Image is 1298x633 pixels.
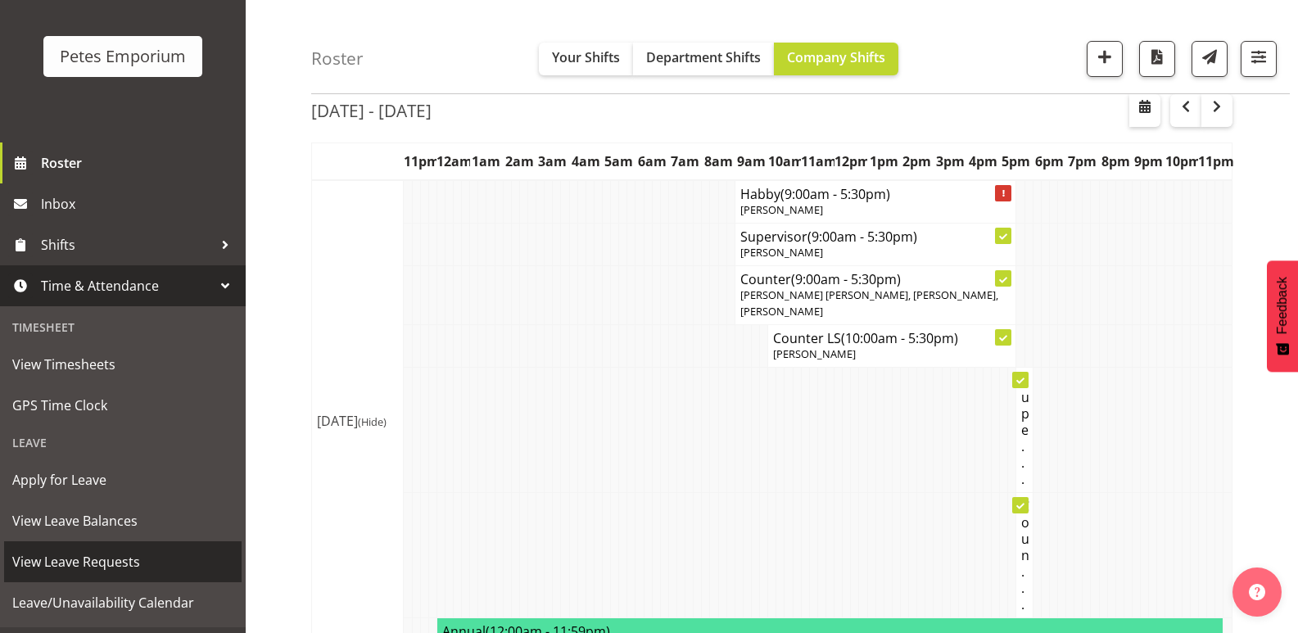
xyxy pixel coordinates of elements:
span: Your Shifts [552,48,620,66]
a: View Leave Balances [4,500,242,541]
th: 4pm [966,143,999,181]
h4: Counter [740,271,1011,287]
th: 1am [470,143,503,181]
button: Add a new shift [1087,41,1123,77]
span: Time & Attendance [41,274,213,298]
span: View Leave Balances [12,509,233,533]
h4: Roster [311,49,364,68]
span: (Hide) [358,414,387,429]
button: Download a PDF of the roster according to the set date range. [1139,41,1175,77]
th: 9pm [1133,143,1165,181]
h4: Coun... [1021,498,1027,613]
span: Inbox [41,192,237,216]
h2: [DATE] - [DATE] [311,100,432,121]
span: Shifts [41,233,213,257]
span: Company Shifts [787,48,885,66]
img: help-xxl-2.png [1249,584,1265,600]
th: 11pm [404,143,436,181]
span: (10:00am - 5:30pm) [841,329,958,347]
button: Filter Shifts [1241,41,1277,77]
div: Leave [4,426,242,459]
a: GPS Time Clock [4,385,242,426]
div: Timesheet [4,310,242,344]
span: Leave/Unavailability Calendar [12,590,233,615]
th: 11pm [1198,143,1232,181]
th: 11am [801,143,834,181]
span: (9:00am - 5:30pm) [791,270,901,288]
th: 5pm [1000,143,1033,181]
th: 7am [668,143,701,181]
th: 4am [569,143,602,181]
a: Apply for Leave [4,459,242,500]
th: 1pm [867,143,900,181]
span: [PERSON_NAME] [740,245,823,260]
span: [PERSON_NAME] [773,346,856,361]
h4: Supe... [1021,373,1027,487]
th: 3am [536,143,569,181]
button: Select a specific date within the roster. [1129,94,1160,127]
th: 2pm [900,143,933,181]
button: Department Shifts [633,43,774,75]
th: 10am [768,143,801,181]
span: View Leave Requests [12,549,233,574]
span: [PERSON_NAME] [740,202,823,217]
th: 6pm [1033,143,1065,181]
span: Roster [41,151,237,175]
span: (9:00am - 5:30pm) [780,185,890,203]
th: 12am [436,143,469,181]
span: (9:00am - 5:30pm) [807,228,917,246]
a: View Leave Requests [4,541,242,582]
th: 8pm [1099,143,1132,181]
th: 7pm [1066,143,1099,181]
span: Apply for Leave [12,468,233,492]
span: View Timesheets [12,352,233,377]
button: Feedback - Show survey [1267,260,1298,372]
th: 6am [635,143,668,181]
span: Department Shifts [646,48,761,66]
th: 2am [503,143,536,181]
h4: Counter LS [773,330,1011,346]
th: 9am [735,143,767,181]
th: 8am [702,143,735,181]
div: Petes Emporium [60,44,186,69]
a: Leave/Unavailability Calendar [4,582,242,623]
button: Company Shifts [774,43,898,75]
h4: Supervisor [740,228,1011,245]
th: 12pm [834,143,867,181]
span: [PERSON_NAME] [PERSON_NAME], [PERSON_NAME], [PERSON_NAME] [740,287,998,318]
th: 3pm [934,143,966,181]
th: 10pm [1165,143,1198,181]
button: Your Shifts [539,43,633,75]
button: Send a list of all shifts for the selected filtered period to all rostered employees. [1192,41,1228,77]
span: GPS Time Clock [12,393,233,418]
th: 5am [603,143,635,181]
span: Feedback [1275,277,1290,334]
h4: Habby [740,186,1011,202]
a: View Timesheets [4,344,242,385]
